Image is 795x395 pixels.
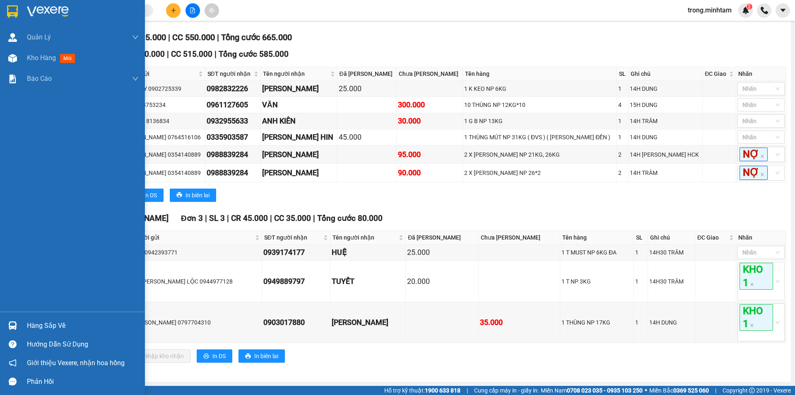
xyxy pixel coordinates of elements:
th: Chưa [PERSON_NAME] [397,67,463,81]
div: 20.000 [407,276,477,287]
span: In DS [212,351,226,361]
div: 25.000 [339,83,395,95]
span: | [467,386,468,395]
th: Ghi chú [629,67,703,81]
span: notification [9,359,17,367]
span: printer [176,192,182,199]
div: 0939174177 [263,247,329,258]
td: THOẠI TRUNG [261,81,337,97]
span: Cung cấp máy in - giấy in: [474,386,539,395]
span: In DS [144,191,157,200]
button: printerIn biên lai [238,349,285,363]
th: Ghi chú [648,231,695,245]
div: 0961127605 [207,99,259,111]
div: 0949889797 [263,276,329,287]
span: 1 BAO LƯỚI [PERSON_NAME] NP 11KG [2,58,95,76]
span: HÒA- [17,37,63,43]
span: 07:47:32 [DATE] [37,44,79,51]
span: SG08253348 [49,19,95,28]
div: 45.000 [339,131,395,143]
span: Quản Lý [27,32,51,42]
td: 0988839284 [205,145,261,164]
span: NỢ [740,166,768,179]
img: icon-new-feature [742,7,749,14]
div: 14H30 TRÂM [649,277,694,286]
div: THI 0938753234 [122,100,203,109]
span: Tổng cước 80.000 [317,213,383,223]
span: | [217,32,219,42]
div: 1 THÙNG MÚT NP 31KG ( ĐVS ) ( [PERSON_NAME] ĐỀN ) [464,133,615,142]
td: 0961127605 [205,97,261,113]
div: VÂN 0942393771 [132,248,260,257]
span: KHO 1 [740,263,773,289]
td: 0988839284 [205,164,261,182]
span: 2 [748,4,751,10]
td: 0335903587 [205,129,261,145]
img: phone-icon [761,7,768,14]
span: 11:03- [2,4,70,10]
span: trong.minhtam [681,5,738,15]
span: SĐT người nhận [207,69,252,78]
th: Chưa [PERSON_NAME] [479,231,560,245]
span: | [313,213,315,223]
th: Tên hàng [560,231,634,245]
button: file-add [185,3,200,18]
span: printer [245,353,251,360]
span: [PERSON_NAME] [36,5,70,10]
span: | [214,49,217,59]
button: aim [205,3,219,18]
span: Tên hàng: [2,60,95,75]
span: 0779841593 [39,52,72,58]
div: 2 X [PERSON_NAME] NP 21KG, 26KG [464,150,615,159]
span: file-add [190,7,195,13]
span: message [9,378,17,385]
span: close [750,323,754,327]
div: Nhãn [738,233,784,242]
img: logo-vxr [7,5,18,18]
div: 14H TRÂM [630,168,701,177]
th: Đã [PERSON_NAME] [337,67,397,81]
button: printerIn biên lai [170,189,216,202]
div: [PERSON_NAME] 0354140889 [122,150,203,159]
div: [PERSON_NAME] 0354140889 [122,168,203,177]
div: [PERSON_NAME] 0764516106 [122,133,203,142]
td: TUYẾT [330,261,406,302]
span: close [760,154,764,158]
div: 0903017880 [263,317,329,328]
span: | [205,213,207,223]
span: CR 70.000 [128,49,165,59]
span: close [750,282,754,286]
span: BÁC 5- [22,52,39,58]
td: 0939174177 [262,245,330,261]
div: 1 [635,318,646,327]
div: 30.000 [398,115,461,127]
span: SĐT người nhận [264,233,322,242]
span: question-circle [9,340,17,348]
img: warehouse-icon [8,54,17,63]
td: 0903017880 [262,302,330,343]
button: downloadNhập kho nhận [128,349,190,363]
span: 0932133874 [30,37,63,43]
img: solution-icon [8,75,17,83]
div: 1 [618,116,627,126]
td: 0949889797 [262,261,330,302]
span: Người gửi [133,233,253,242]
div: 35.000 [480,317,558,328]
div: 1 T NP 3KG [561,277,632,286]
td: KIM EM [330,302,406,343]
span: N.gửi: [2,37,63,43]
div: VĂN [262,99,336,111]
span: Tổng cước 665.000 [221,32,292,42]
div: 2 [618,150,627,159]
span: In biên lai [185,191,210,200]
div: 95.000 [398,149,461,160]
span: | [227,213,229,223]
span: Báo cáo [27,73,52,84]
span: | [168,32,170,42]
div: 1 [618,84,627,93]
div: [PERSON_NAME] [262,167,336,179]
div: HUỆ [332,247,405,258]
div: THÁI 0918136834 [122,116,203,126]
div: Phản hồi [27,376,139,388]
span: close [760,172,764,177]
